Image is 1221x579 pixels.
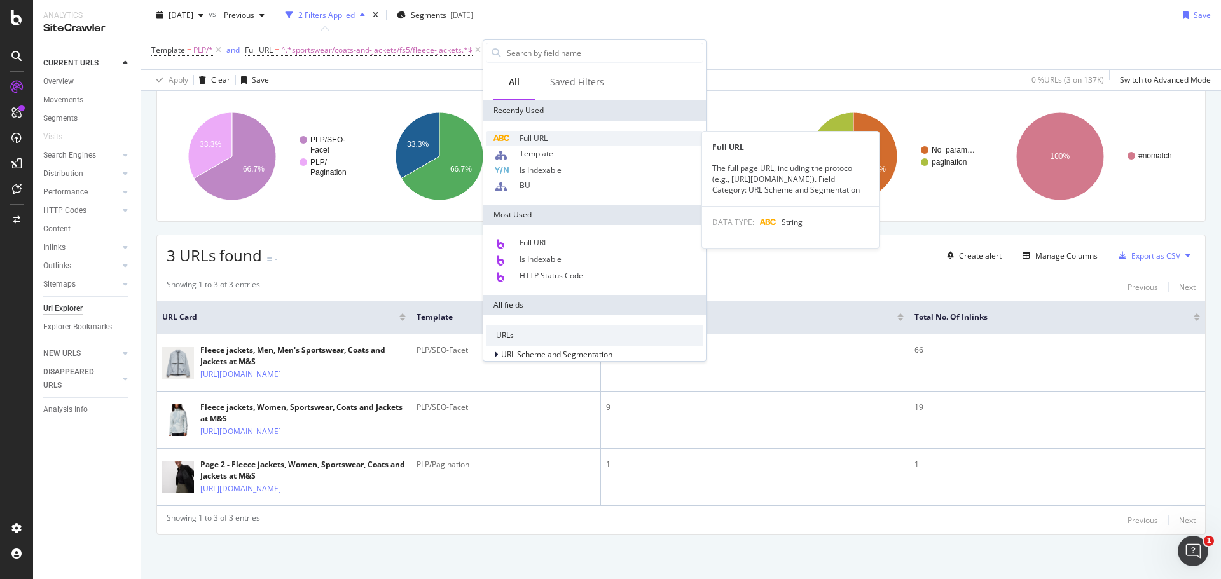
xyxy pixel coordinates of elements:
[43,365,107,392] div: DISAPPEARED URLS
[606,311,878,323] span: No. of Unique Inlinks
[167,245,262,266] span: 3 URLs found
[520,165,562,175] span: Is Indexable
[298,10,355,20] div: 2 Filters Applied
[43,320,112,334] div: Explorer Bookmarks
[1179,515,1196,526] div: Next
[520,270,583,281] span: HTTP Status Code
[310,135,345,144] text: PLP/SEO-
[702,142,879,153] div: Full URL
[782,217,803,228] span: String
[43,403,88,416] div: Analysis Info
[310,168,347,177] text: Pagination
[1128,282,1158,292] div: Previous
[43,302,83,315] div: Url Explorer
[151,44,185,55] span: Template
[43,21,130,36] div: SiteCrawler
[1128,512,1158,528] button: Previous
[1179,512,1196,528] button: Next
[1178,5,1211,25] button: Save
[151,70,188,90] button: Apply
[245,44,273,55] span: Full URL
[167,279,260,294] div: Showing 1 to 3 of 3 entries
[450,10,473,20] div: [DATE]
[43,149,119,162] a: Search Engines
[1178,536,1208,566] iframe: Intercom live chat
[43,241,119,254] a: Inlinks
[162,456,194,498] img: main image
[151,5,209,25] button: [DATE]
[606,402,904,413] div: 9
[374,101,573,212] div: A chart.
[310,146,330,154] text: Facet
[209,8,219,19] span: vs
[788,101,987,212] div: A chart.
[914,402,1200,413] div: 19
[550,76,604,88] div: Saved Filters
[1115,70,1211,90] button: Switch to Advanced Mode
[450,165,472,174] text: 66.7%
[932,158,967,167] text: pagination
[392,5,478,25] button: Segments[DATE]
[43,204,119,217] a: HTTP Codes
[483,295,706,315] div: All fields
[200,482,281,495] a: [URL][DOMAIN_NAME]
[280,5,370,25] button: 2 Filters Applied
[417,311,570,323] span: Template
[702,163,879,195] div: The full page URL, including the protocol (e.g., [URL][DOMAIN_NAME]). Field Category: URL Scheme ...
[226,44,240,55] div: and
[417,344,595,356] div: PLP/SEO-Facet
[43,93,83,107] div: Movements
[200,425,281,438] a: [URL][DOMAIN_NAME]
[486,325,703,346] div: URLs
[43,204,86,217] div: HTTP Codes
[200,368,281,381] a: [URL][DOMAIN_NAME]
[1128,279,1158,294] button: Previous
[187,44,191,55] span: =
[411,10,446,20] span: Segments
[712,217,754,228] span: DATA TYPE:
[43,365,119,392] a: DISAPPEARED URLS
[1051,152,1070,161] text: 100%
[252,74,269,85] div: Save
[200,402,406,425] div: Fleece jackets, Women, Sportswear, Coats and Jackets at M&S
[370,9,381,22] div: times
[167,101,366,212] svg: A chart.
[520,254,562,264] span: Is Indexable
[43,278,119,291] a: Sitemaps
[194,70,230,90] button: Clear
[167,512,260,528] div: Showing 1 to 3 of 3 entries
[1131,250,1180,261] div: Export as CSV
[1204,536,1214,546] span: 1
[483,205,706,225] div: Most Used
[43,241,66,254] div: Inlinks
[43,186,88,199] div: Performance
[995,101,1194,212] svg: A chart.
[1018,248,1098,263] button: Manage Columns
[43,75,74,88] div: Overview
[483,100,706,121] div: Recently Used
[606,344,904,356] div: 31
[43,130,75,144] a: Visits
[506,43,703,62] input: Search by field name
[43,222,71,236] div: Content
[162,311,396,323] span: URL Card
[43,112,78,125] div: Segments
[243,165,265,174] text: 66.7%
[43,403,132,416] a: Analysis Info
[407,140,429,149] text: 33.3%
[1128,515,1158,526] div: Previous
[914,344,1200,356] div: 66
[310,158,328,167] text: PLP/
[193,41,213,59] span: PLP/*
[219,10,254,20] span: Previous
[162,342,194,383] img: main image
[43,75,132,88] a: Overview
[43,93,132,107] a: Movements
[43,302,132,315] a: Url Explorer
[200,344,406,367] div: Fleece jackets, Men, Men's Sportswear, Coats and Jackets at M&S
[520,148,553,159] span: Template
[169,10,193,20] span: 2025 Sep. 20th
[606,459,904,470] div: 1
[1194,10,1211,20] div: Save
